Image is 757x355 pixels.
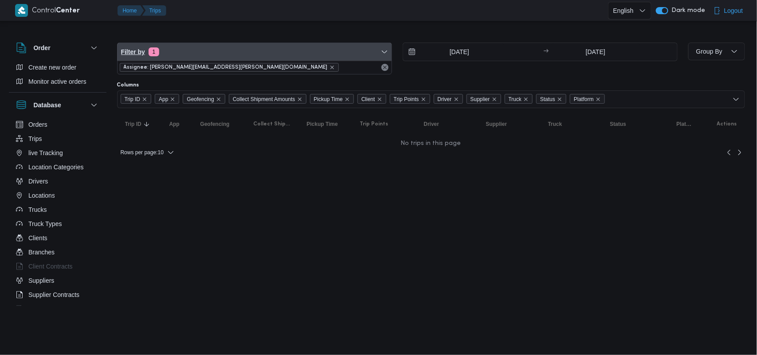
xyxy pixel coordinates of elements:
[307,121,338,128] span: Pickup Time
[9,117,106,309] div: Database
[28,304,51,314] span: Devices
[229,94,306,104] span: Collect Shipment Amounts
[121,147,164,158] span: Rows per page : 10
[607,117,664,131] button: Status
[170,97,175,102] button: Remove App from selection in this group
[233,94,295,104] span: Collect Shipment Amounts
[12,231,103,245] button: Clients
[56,8,80,14] b: Center
[12,288,103,302] button: Supplier Contracts
[122,117,157,131] button: Trip IDSorted in descending order
[124,63,328,71] span: Assignee: [PERSON_NAME][EMAIL_ADDRESS][PERSON_NAME][DOMAIN_NAME]
[345,97,350,102] button: Remove Pickup Time from selection in this group
[12,74,103,89] button: Monitor active orders
[329,65,335,70] button: remove selected entity
[28,190,55,201] span: Locations
[509,94,522,104] span: Truck
[120,63,339,72] span: Assignee: ibrahim.mohamed@illa.com.eg
[28,148,63,158] span: live Tracking
[118,5,144,16] button: Home
[696,48,722,55] span: Group By
[390,94,430,104] span: Trip Points
[28,133,42,144] span: Trips
[394,94,419,104] span: Trip Points
[12,217,103,231] button: Truck Types
[12,132,103,146] button: Trips
[254,121,291,128] span: Collect Shipment Amounts
[596,97,601,102] button: Remove Platform from selection in this group
[297,97,302,102] button: Remove Collect Shipment Amounts from selection in this group
[28,247,55,257] span: Branches
[467,94,501,104] span: Supplier
[28,119,47,130] span: Orders
[9,320,37,346] iframe: chat widget
[15,4,28,17] img: X8yXhbKr1z7QwAAAABJRU5ErkJggg==
[12,245,103,259] button: Branches
[142,97,147,102] button: Remove Trip ID from selection in this group
[438,94,452,104] span: Driver
[121,47,145,57] span: Filter by
[360,121,388,128] span: Trip Points
[734,147,745,158] a: Next page, 2
[12,174,103,188] button: Drivers
[121,94,152,104] span: Trip ID
[16,100,99,110] button: Database
[12,160,103,174] button: Location Categories
[187,94,214,104] span: Geofencing
[454,97,459,102] button: Remove Driver from selection in this group
[688,43,745,60] button: Group By
[117,147,178,158] button: Rows per page:10
[142,5,166,16] button: Trips
[673,117,696,131] button: Platform
[505,94,533,104] span: Truck
[523,97,529,102] button: Remove Truck from selection in this group
[424,121,439,128] span: Driver
[377,97,382,102] button: Remove Client from selection in this group
[574,94,594,104] span: Platform
[118,43,392,61] button: Filter by1 active filters
[197,117,241,131] button: Geofencing
[361,94,375,104] span: Client
[421,97,426,102] button: Remove Trip Points from selection in this group
[28,62,76,73] span: Create new order
[166,117,188,131] button: App
[724,147,734,158] button: Previous page
[557,97,562,102] button: Remove Status from selection in this group
[548,121,562,128] span: Truck
[155,94,179,104] span: App
[28,289,79,300] span: Supplier Contracts
[310,94,354,104] span: Pickup Time
[536,94,566,104] span: Status
[28,176,48,187] span: Drivers
[610,121,627,128] span: Status
[216,97,221,102] button: Remove Geofencing from selection in this group
[12,273,103,288] button: Suppliers
[545,117,598,131] button: Truck
[710,2,747,20] button: Logout
[380,62,390,73] button: Remove
[668,7,706,14] span: Dark mode
[28,162,84,172] span: Location Categories
[544,49,549,55] div: →
[677,121,693,128] span: Platform
[552,43,640,61] input: Press the down key to open a popover containing a calendar.
[434,94,463,104] span: Driver
[34,43,51,53] h3: Order
[16,43,99,53] button: Order
[12,188,103,203] button: Locations
[12,60,103,74] button: Create new order
[12,259,103,273] button: Client Contracts
[125,94,141,104] span: Trip ID
[717,121,737,128] span: Actions
[9,60,106,92] div: Order
[314,94,343,104] span: Pickup Time
[486,121,507,128] span: Supplier
[12,203,103,217] button: Trucks
[117,82,139,89] label: Columns
[357,94,386,104] span: Client
[125,121,141,128] span: Trip ID; Sorted in descending order
[34,100,61,110] h3: Database
[28,204,47,215] span: Trucks
[12,302,103,316] button: Devices
[28,261,73,272] span: Client Contracts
